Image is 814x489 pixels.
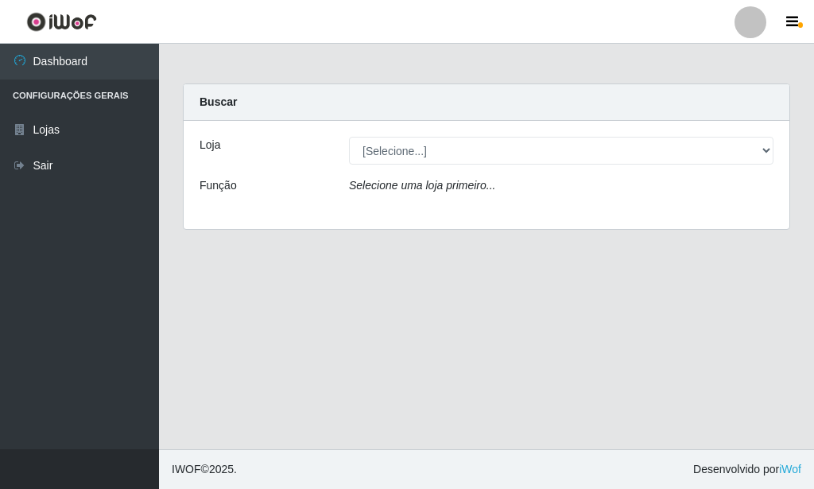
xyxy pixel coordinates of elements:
strong: Buscar [200,95,237,108]
img: CoreUI Logo [26,12,97,32]
label: Loja [200,137,220,153]
a: iWof [779,463,801,475]
i: Selecione uma loja primeiro... [349,179,495,192]
label: Função [200,177,237,194]
span: Desenvolvido por [693,461,801,478]
span: © 2025 . [172,461,237,478]
span: IWOF [172,463,201,475]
